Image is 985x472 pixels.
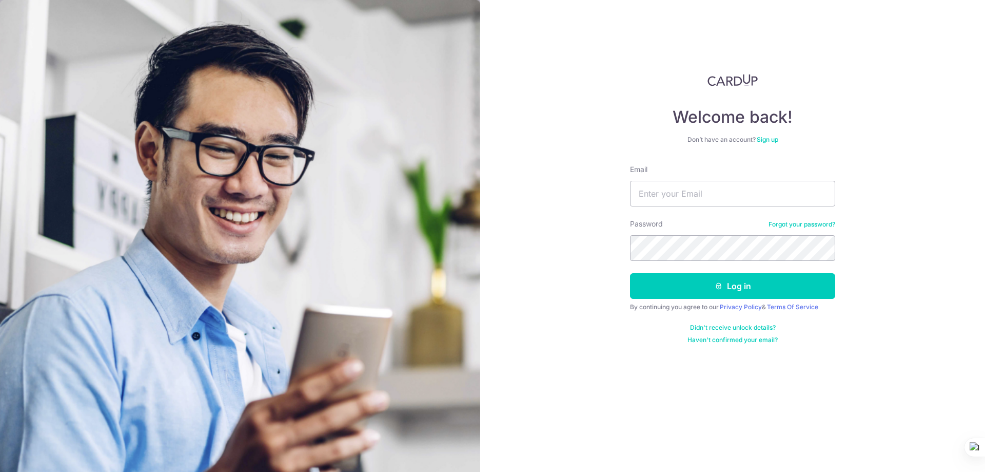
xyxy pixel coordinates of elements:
a: Terms Of Service [767,303,818,311]
a: Sign up [757,136,778,143]
button: Log in [630,273,835,299]
img: CardUp Logo [707,74,758,86]
input: Enter your Email [630,181,835,206]
label: Email [630,164,647,175]
div: By continuing you agree to our & [630,303,835,311]
div: Don’t have an account? [630,136,835,144]
h4: Welcome back! [630,107,835,127]
a: Forgot your password? [769,220,835,229]
a: Haven't confirmed your email? [687,336,778,344]
label: Password [630,219,663,229]
a: Didn't receive unlock details? [690,324,776,332]
a: Privacy Policy [720,303,762,311]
